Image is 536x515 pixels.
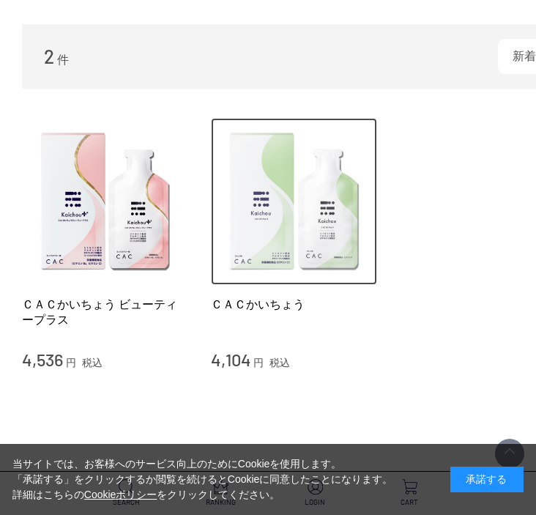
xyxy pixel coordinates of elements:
div: 当サイトでは、お客様へのサービス向上のためにCookieを使用します。 「承諾する」をクリックするか閲覧を続けるとCookieに同意したことになります。 詳細はこちらの をクリックしてください。 [12,456,393,503]
span: 円 [253,357,264,368]
a: ＣＡＣかいちょう [211,297,378,312]
span: 2 [44,45,54,67]
img: ＣＡＣかいちょう ビューティープラス [22,118,189,285]
span: 税込 [269,357,290,368]
div: 承諾する [450,467,524,492]
img: ＣＡＣかいちょう [211,118,378,285]
span: 税込 [82,357,103,368]
a: Cookieポリシー [84,489,157,500]
span: 4,536 [22,349,63,370]
span: 4,104 [211,349,251,370]
span: 円 [66,357,76,368]
span: 件 [57,53,69,66]
a: ＣＡＣかいちょう ビューティープラス [22,297,189,328]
